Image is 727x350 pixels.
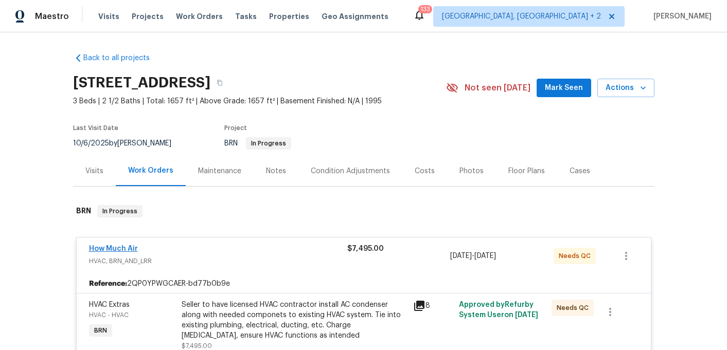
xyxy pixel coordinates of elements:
div: Work Orders [128,165,173,176]
span: Not seen [DATE] [465,83,530,93]
span: BRN [224,140,291,147]
div: Floor Plans [508,166,545,176]
span: HVAC - HVAC [89,312,129,318]
h2: [STREET_ADDRESS] [73,78,210,88]
div: 8 [413,300,453,312]
div: Condition Adjustments [311,166,390,176]
span: Approved by Refurby System User on [459,301,538,319]
span: HVAC Extras [89,301,130,308]
span: Work Orders [176,11,223,22]
span: $7,495.00 [347,245,384,252]
span: 3 Beds | 2 1/2 Baths | Total: 1657 ft² | Above Grade: 1657 ft² | Basement Finished: N/A | 1995 [73,96,446,106]
button: Actions [597,79,654,98]
span: Needs QC [557,303,593,313]
span: HVAC, BRN_AND_LRR [89,256,347,266]
div: by [PERSON_NAME] [73,137,184,150]
div: Visits [85,166,103,176]
a: How Much Air [89,245,138,252]
span: Properties [269,11,309,22]
span: Visits [98,11,119,22]
span: [PERSON_NAME] [649,11,712,22]
div: Photos [459,166,484,176]
span: - [450,251,496,261]
button: Copy Address [210,73,229,92]
span: Projects [132,11,164,22]
div: Maintenance [198,166,241,176]
span: Tasks [235,13,257,20]
div: Costs [415,166,435,176]
span: [DATE] [515,311,538,319]
div: 133 [420,4,430,14]
a: Back to all projects [73,53,172,63]
div: Seller to have licensed HVAC contractor install AC condenser along with needed componets to exist... [182,300,407,341]
div: BRN In Progress [73,195,654,228]
div: Cases [570,166,590,176]
span: Mark Seen [545,82,583,95]
span: Actions [606,82,646,95]
span: [DATE] [474,252,496,260]
span: Maestro [35,11,69,22]
span: $7,495.00 [182,343,212,349]
span: In Progress [98,206,141,216]
div: Notes [266,166,286,176]
span: [GEOGRAPHIC_DATA], [GEOGRAPHIC_DATA] + 2 [442,11,601,22]
span: [DATE] [450,252,472,260]
span: In Progress [247,140,290,146]
span: Project [224,125,247,131]
span: Geo Assignments [322,11,388,22]
b: Reference: [89,279,127,289]
span: BRN [90,325,111,336]
button: Mark Seen [537,79,591,98]
span: Last Visit Date [73,125,118,131]
h6: BRN [76,205,91,217]
span: Needs QC [559,251,595,261]
span: 10/6/2025 [73,140,109,147]
div: 2QP0YPWGCAER-bd77b0b9e [77,274,651,293]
